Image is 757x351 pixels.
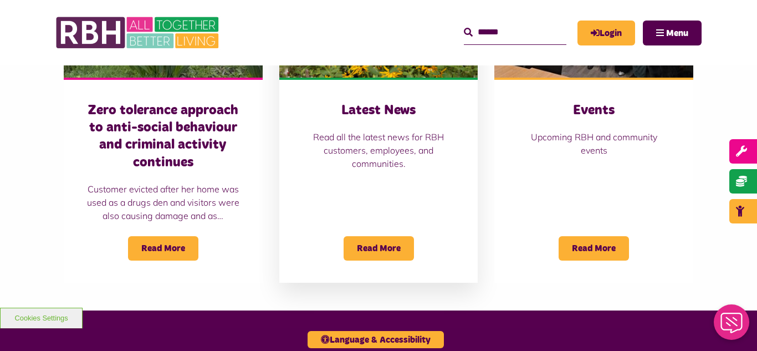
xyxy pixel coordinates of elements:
[464,21,566,44] input: Search
[301,130,456,170] p: Read all the latest news for RBH customers, employees, and communities.
[55,11,222,54] img: RBH
[308,331,444,348] button: Language & Accessibility
[86,182,241,222] p: Customer evicted after her home was used as a drugs den and visitors were also causing damage and...
[666,29,688,38] span: Menu
[559,236,629,261] span: Read More
[128,236,198,261] span: Read More
[516,130,671,157] p: Upcoming RBH and community events
[707,301,757,351] iframe: Netcall Web Assistant for live chat
[86,102,241,171] h3: Zero tolerance approach to anti-social behaviour and criminal activity continues
[301,102,456,119] h3: Latest News
[516,102,671,119] h3: Events
[344,236,414,261] span: Read More
[577,21,635,45] a: MyRBH
[643,21,702,45] button: Navigation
